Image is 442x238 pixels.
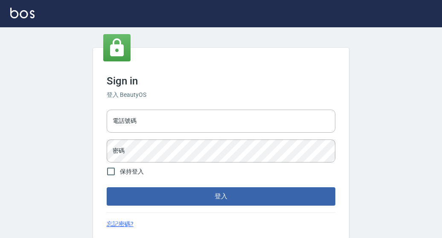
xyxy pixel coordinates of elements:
a: 忘記密碼? [107,220,134,229]
h6: 登入 BeautyOS [107,90,335,99]
span: 保持登入 [120,167,144,176]
h3: Sign in [107,75,335,87]
button: 登入 [107,187,335,205]
img: Logo [10,8,35,18]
